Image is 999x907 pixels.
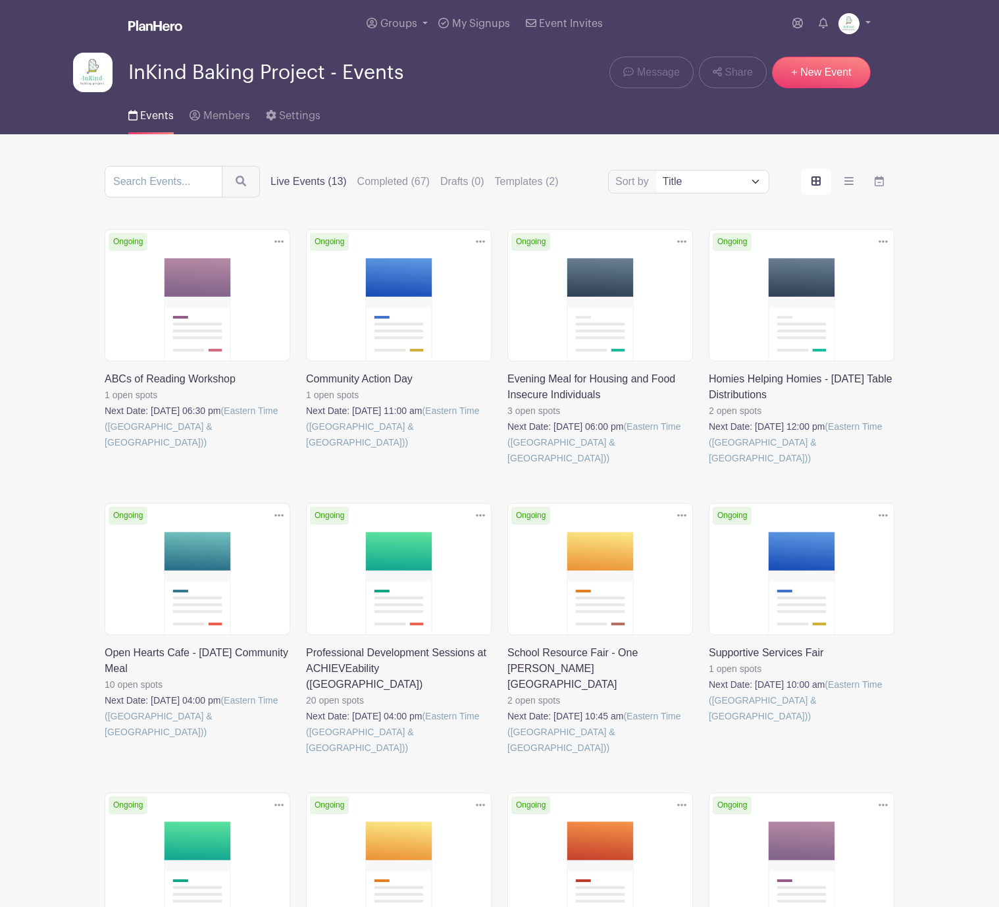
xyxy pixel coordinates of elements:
label: Drafts (0) [440,174,484,190]
a: Message [609,57,693,88]
span: Members [203,111,250,121]
a: + New Event [772,57,871,88]
span: My Signups [452,18,510,29]
label: Live Events (13) [270,174,347,190]
span: Event Invites [539,18,603,29]
a: Events [128,92,174,134]
a: Settings [266,92,320,134]
div: order and view [801,168,894,195]
img: InKind-Logo.jpg [838,13,859,34]
div: filters [270,174,558,190]
a: Share [699,57,767,88]
span: Events [140,111,174,121]
label: Completed (67) [357,174,430,190]
img: logo_white-6c42ec7e38ccf1d336a20a19083b03d10ae64f83f12c07503d8b9e83406b4c7d.svg [128,20,182,31]
span: Settings [279,111,320,121]
img: InKind-Logo.jpg [73,53,113,92]
label: Sort by [615,174,653,190]
input: Search Events... [105,166,222,197]
label: Templates (2) [495,174,559,190]
span: Share [725,65,753,80]
span: InKind Baking Project - Events [128,62,403,84]
span: Message [637,65,680,80]
a: Members [190,92,249,134]
span: Groups [380,18,417,29]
